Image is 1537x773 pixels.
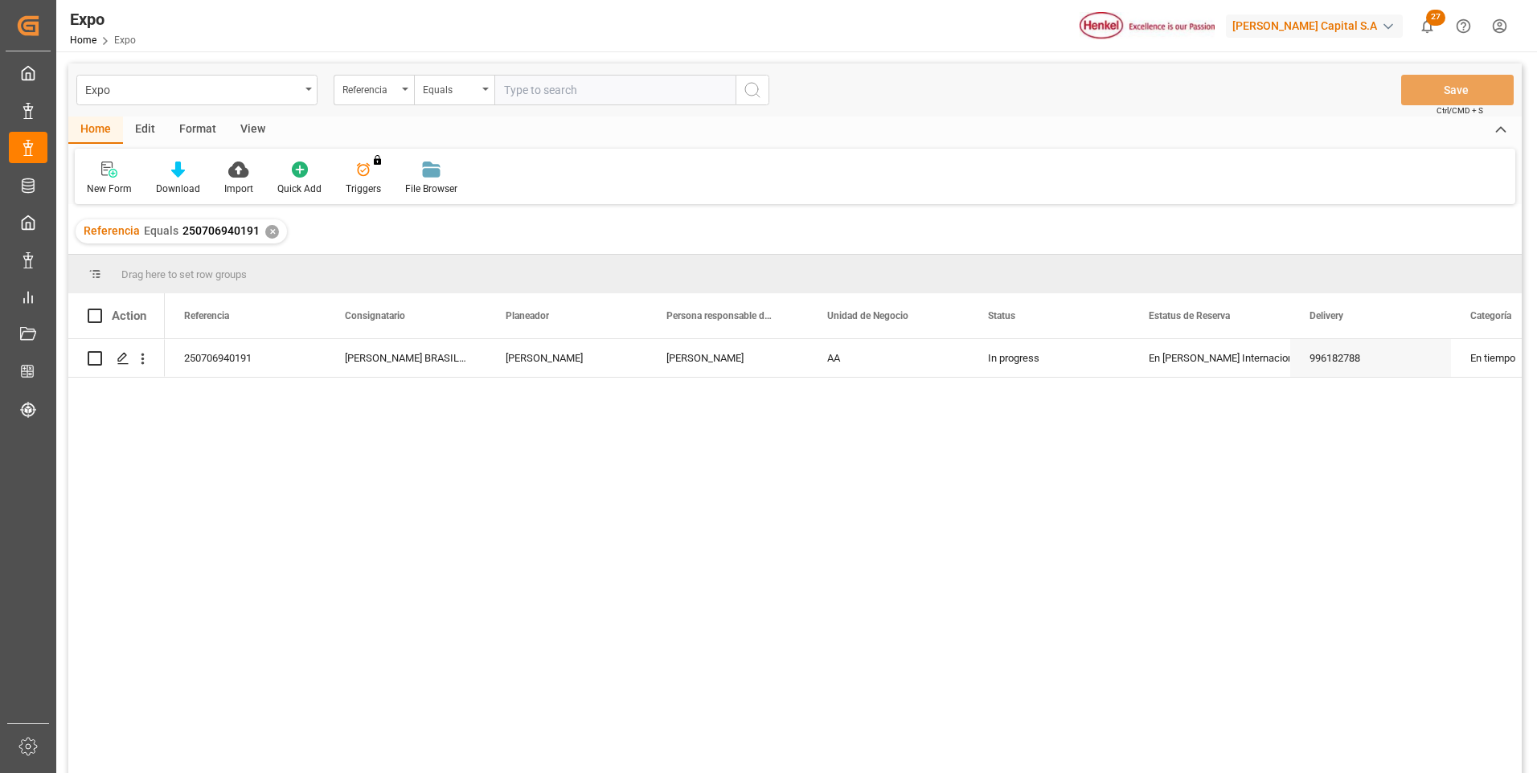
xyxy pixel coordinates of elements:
[167,117,228,144] div: Format
[342,79,397,97] div: Referencia
[666,310,774,321] span: Persona responsable de seguimiento
[1426,10,1445,26] span: 27
[1226,10,1409,41] button: [PERSON_NAME] Capital S.A
[494,75,736,105] input: Type to search
[326,339,486,377] div: [PERSON_NAME] BRASIL LTDA.
[808,339,969,377] div: AA
[123,117,167,144] div: Edit
[988,310,1015,321] span: Status
[112,309,146,323] div: Action
[70,35,96,46] a: Home
[1445,8,1482,44] button: Help Center
[1401,75,1514,105] button: Save
[265,225,279,239] div: ✕
[68,339,165,378] div: Press SPACE to select this row.
[228,117,277,144] div: View
[277,182,322,196] div: Quick Add
[224,182,253,196] div: Import
[405,182,457,196] div: File Browser
[1149,340,1271,377] div: En [PERSON_NAME] Internacional
[1310,310,1343,321] span: Delivery
[334,75,414,105] button: open menu
[1437,104,1483,117] span: Ctrl/CMD + S
[969,339,1129,377] div: In progress
[84,224,140,237] span: Referencia
[1149,310,1230,321] span: Estatus de Reserva
[184,310,229,321] span: Referencia
[1470,310,1511,321] span: Categoría
[1080,12,1215,40] img: Henkel%20logo.jpg_1689854090.jpg
[182,224,260,237] span: 250706940191
[423,79,477,97] div: Equals
[165,339,326,377] div: 250706940191
[827,310,908,321] span: Unidad de Negocio
[647,339,808,377] div: [PERSON_NAME]
[414,75,494,105] button: open menu
[121,268,247,280] span: Drag here to set row groups
[156,182,200,196] div: Download
[85,79,300,99] div: Expo
[87,182,132,196] div: New Form
[76,75,318,105] button: open menu
[1226,14,1403,38] div: [PERSON_NAME] Capital S.A
[70,7,136,31] div: Expo
[1290,339,1451,377] div: 996182788
[68,117,123,144] div: Home
[1409,8,1445,44] button: show 27 new notifications
[486,339,647,377] div: [PERSON_NAME]
[144,224,178,237] span: Equals
[736,75,769,105] button: search button
[506,310,549,321] span: Planeador
[345,310,405,321] span: Consignatario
